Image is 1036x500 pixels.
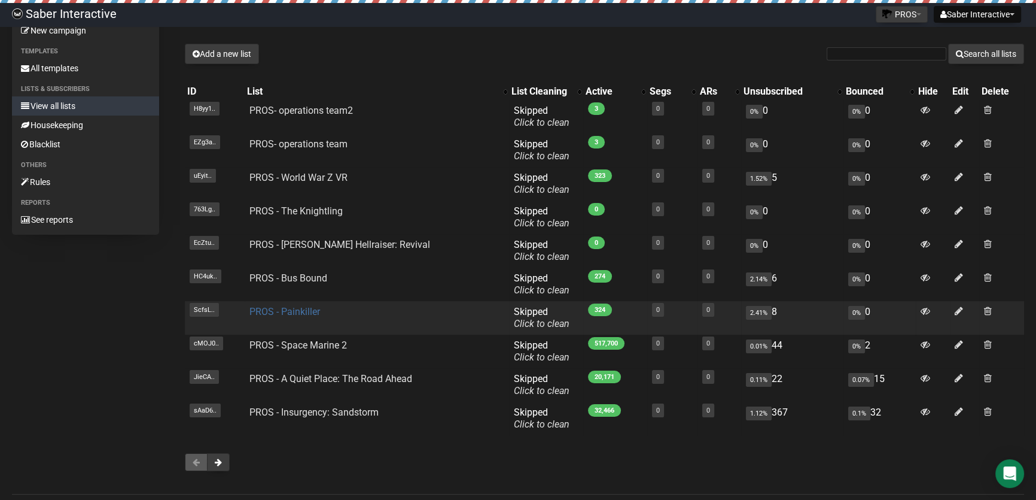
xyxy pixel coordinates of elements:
a: 0 [706,272,710,280]
td: 22 [741,368,843,402]
th: Delete: No sort applied, sorting is disabled [979,83,1024,100]
span: H8yy1.. [190,102,220,116]
a: Click to clean [514,284,569,296]
li: Others [12,158,159,172]
span: 0% [848,172,865,186]
a: View all lists [12,96,159,116]
span: 0% [848,340,865,353]
span: 0 [588,203,605,216]
a: 0 [656,407,660,414]
a: Click to clean [514,251,569,262]
a: 0 [706,306,710,314]
span: sAaD6.. [190,404,221,417]
div: Bounced [846,86,904,98]
a: 0 [706,138,710,146]
td: 0 [741,201,843,234]
td: 0 [843,268,916,301]
button: Search all lists [948,44,1024,64]
a: PROS- operations team2 [249,105,353,116]
a: 0 [656,172,660,180]
li: Reports [12,196,159,210]
a: Click to clean [514,419,569,430]
a: 0 [706,373,710,381]
div: List [247,86,497,98]
td: 0 [843,167,916,201]
span: Skipped [514,239,569,262]
span: JieCA.. [190,370,219,384]
a: Housekeeping [12,116,159,135]
th: ARs: No sort applied, activate to apply an ascending sort [697,83,742,100]
th: Bounced: No sort applied, activate to apply an ascending sort [843,83,916,100]
span: 0% [848,306,865,320]
span: 32,466 [588,404,621,417]
span: 20,171 [588,371,621,383]
span: 0% [848,205,865,219]
a: PROS - A Quiet Place: The Road Ahead [249,373,412,384]
button: Saber Interactive [934,6,1021,23]
a: PROS - Space Marine 2 [249,340,347,351]
a: All templates [12,59,159,78]
th: List Cleaning: No sort applied, activate to apply an ascending sort [509,83,583,100]
div: Open Intercom Messenger [995,459,1024,488]
span: 0.1% [848,407,870,420]
span: 1.12% [746,407,772,420]
th: Active: No sort applied, activate to apply an ascending sort [583,83,647,100]
a: 0 [706,407,710,414]
td: 15 [843,368,916,402]
span: 323 [588,169,612,182]
a: PROS - Painkiller [249,306,320,317]
button: Add a new list [185,44,259,64]
span: 1.52% [746,172,772,186]
a: Click to clean [514,385,569,396]
div: List Cleaning [511,86,571,98]
a: 0 [706,105,710,113]
span: Skipped [514,272,569,296]
span: Skipped [514,105,569,128]
span: 763Lg.. [190,202,220,216]
a: PROS - World War Z VR [249,172,348,183]
span: Skipped [514,138,569,162]
a: PROS - Bus Bound [249,272,327,284]
button: PROS [876,6,928,23]
a: 0 [706,340,710,347]
span: 0% [848,138,865,152]
span: 0.07% [848,373,874,387]
td: 6 [741,268,843,301]
a: See reports [12,210,159,229]
a: 0 [656,138,660,146]
td: 0 [741,100,843,134]
a: 0 [656,205,660,213]
th: Segs: No sort applied, activate to apply an ascending sort [647,83,697,100]
th: Edit: No sort applied, sorting is disabled [950,83,979,100]
td: 0 [843,234,916,268]
li: Lists & subscribers [12,82,159,96]
span: ScfsL.. [190,303,219,317]
a: Click to clean [514,351,569,363]
a: 0 [656,239,660,247]
span: 0% [848,105,865,119]
td: 32 [843,402,916,435]
span: 3 [588,102,605,115]
div: ID [187,86,242,98]
a: Blacklist [12,135,159,154]
span: EcZtu.. [190,236,219,250]
div: Segs [650,86,685,98]
th: Unsubscribed: No sort applied, activate to apply an ascending sort [741,83,843,100]
a: 0 [706,239,710,247]
td: 5 [741,167,843,201]
a: 0 [656,105,660,113]
th: Hide: No sort applied, sorting is disabled [916,83,950,100]
td: 44 [741,335,843,368]
span: 0% [746,138,763,152]
td: 0 [843,100,916,134]
li: Templates [12,44,159,59]
a: 0 [706,172,710,180]
span: 0% [746,105,763,119]
td: 0 [741,134,843,167]
td: 0 [843,301,916,335]
div: Edit [952,86,977,98]
span: cMOJ0.. [190,337,223,350]
span: 0 [588,237,605,249]
a: Click to clean [514,117,569,128]
span: Skipped [514,205,569,229]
